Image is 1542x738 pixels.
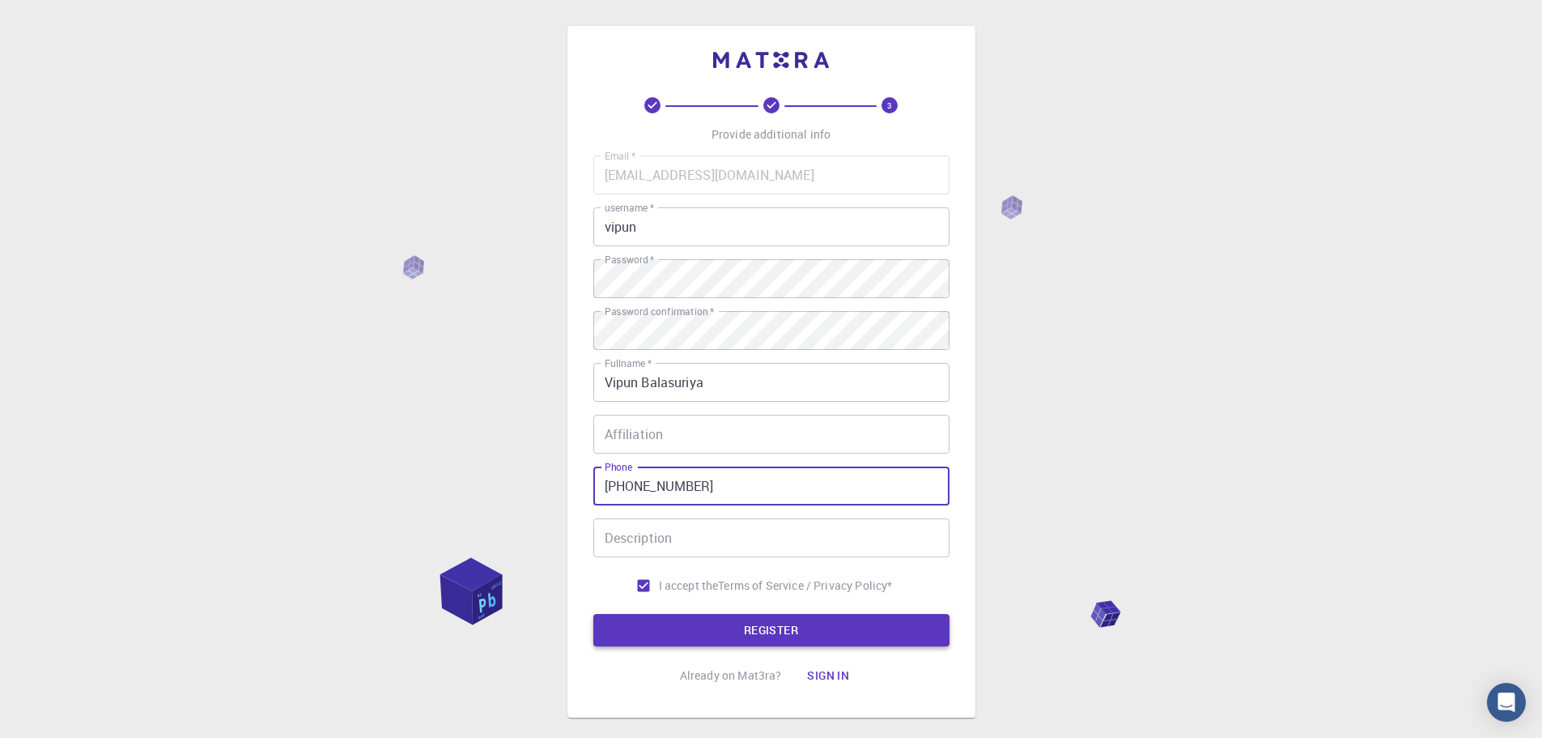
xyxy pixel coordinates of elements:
[718,578,892,594] a: Terms of Service / Privacy Policy*
[605,305,714,318] label: Password confirmation
[1487,683,1526,722] div: Open Intercom Messenger
[718,578,892,594] p: Terms of Service / Privacy Policy *
[605,253,654,267] label: Password
[659,578,719,594] span: I accept the
[593,614,949,646] button: REGISTER
[794,659,862,692] button: Sign in
[712,126,830,143] p: Provide additional info
[680,668,782,684] p: Already on Mat3ra?
[605,356,652,370] label: Fullname
[605,460,632,474] label: Phone
[605,201,654,215] label: username
[887,100,892,111] text: 3
[605,149,635,163] label: Email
